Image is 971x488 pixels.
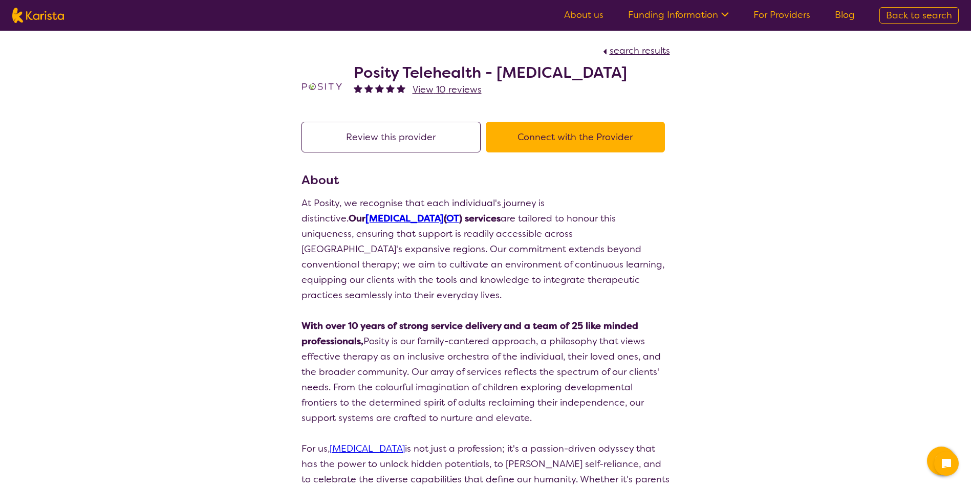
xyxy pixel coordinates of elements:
a: Funding Information [628,9,729,21]
img: t1bslo80pcylnzwjhndq.png [301,66,342,107]
p: Posity is our family-cantered approach, a philosophy that views effective therapy as an inclusive... [301,318,670,426]
img: fullstar [354,84,362,93]
a: For Providers [753,9,810,21]
strong: With over 10 years of strong service delivery and a team of 25 like minded professionals, [301,320,638,347]
a: Review this provider [301,131,486,143]
strong: Our ( ) services [349,212,501,225]
a: Connect with the Provider [486,131,670,143]
a: View 10 reviews [413,82,482,97]
a: About us [564,9,603,21]
button: Channel Menu [927,447,956,475]
img: fullstar [364,84,373,93]
img: fullstar [375,84,384,93]
a: Back to search [879,7,959,24]
img: Karista logo [12,8,64,23]
h2: Posity Telehealth - [MEDICAL_DATA] [354,63,627,82]
a: Blog [835,9,855,21]
a: [MEDICAL_DATA] [330,442,405,455]
img: fullstar [386,84,395,93]
a: OT [446,212,459,225]
button: Connect with the Provider [486,122,665,152]
span: Back to search [886,9,952,21]
a: search results [600,45,670,57]
p: At Posity, we recognise that each individual's journey is distinctive. are tailored to honour thi... [301,195,670,303]
span: search results [610,45,670,57]
a: [MEDICAL_DATA] [365,212,444,225]
h3: About [301,171,670,189]
span: View 10 reviews [413,83,482,96]
button: Review this provider [301,122,481,152]
img: fullstar [397,84,405,93]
